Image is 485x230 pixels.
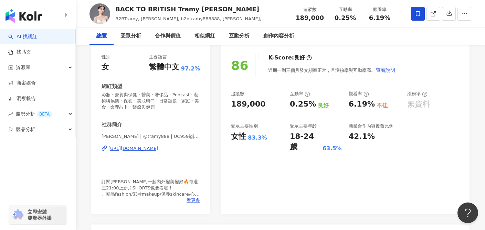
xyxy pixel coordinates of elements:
div: 追蹤數 [231,91,244,97]
a: 找貼文 [8,49,31,56]
div: 女性 [231,131,246,142]
div: 83.3% [248,134,267,142]
div: 42.1% [349,131,375,142]
span: rise [8,112,13,117]
div: 86 [231,58,248,73]
div: 觀看率 [349,91,369,97]
div: 18-24 歲 [290,131,321,153]
span: 競品分析 [16,122,35,137]
div: 觀看率 [367,6,393,13]
a: chrome extension立即安裝 瀏覽器外掛 [9,206,67,224]
div: 合作與價值 [155,32,181,40]
div: 良好 [318,102,329,109]
div: 近期一到三個月發文頻率正常，且漲粉率與互動率高。 [268,63,396,77]
span: 查看說明 [376,67,395,73]
div: [URL][DOMAIN_NAME] [108,145,158,152]
img: chrome extension [11,209,24,220]
div: 不佳 [377,102,388,109]
div: 6.19% [349,99,375,110]
span: 彩妝 · 營養與保健 · 醫美 · 奢侈品 · Podcast · 藝術與娛樂 · 保養 · 美妝時尚 · 日常話題 · 家庭 · 美食 · 命理占卜 · 醫療與健康 [102,92,200,111]
div: BACK TO BRITISH Tramy [PERSON_NAME] [115,5,288,13]
button: 查看說明 [376,63,396,77]
div: 創作內容分析 [263,32,294,40]
div: 商業合作內容覆蓋比例 [349,123,393,129]
span: 97.2% [181,65,200,73]
div: 互動率 [332,6,358,13]
div: 受眾分析 [120,32,141,40]
div: BETA [36,111,52,118]
div: 受眾主要年齡 [290,123,317,129]
span: 看更多 [187,197,200,204]
div: 受眾主要性別 [231,123,258,129]
img: logo [6,9,42,23]
div: 女 [102,62,109,73]
span: 趨勢分析 [16,106,52,122]
div: 相似網紅 [194,32,215,40]
div: K-Score : [268,54,312,62]
div: 社群簡介 [102,121,122,128]
a: searchAI 找網紅 [8,33,37,40]
span: 189,000 [296,14,324,21]
a: [URL][DOMAIN_NAME] [102,145,200,152]
div: 189,000 [231,99,265,110]
div: 繁體中文 [149,62,179,73]
div: 總覽 [96,32,107,40]
div: 網紅類型 [102,83,122,90]
img: KOL Avatar [89,3,110,24]
iframe: Help Scout Beacon - Open [457,202,478,223]
div: 0.25% [290,99,316,110]
span: 立即安裝 瀏覽器外掛 [28,209,52,221]
div: 良好 [294,54,305,62]
span: 訂閱[PERSON_NAME]一起內外變美變好🔥每週三21:00上新片SHORTS也要看喔！ 。精品fashion/彩妝makeup/保養skincare/心靈成長 Youtuber 🎬 [102,179,200,203]
a: 商案媒合 [8,80,36,87]
span: 6.19% [369,14,390,21]
a: 洞察報告 [8,95,36,102]
span: B2BTramy, [PERSON_NAME], b2btramy888888, [PERSON_NAME], [PERSON_NAME] [115,16,266,28]
div: 主要語言 [149,54,167,60]
span: [PERSON_NAME] | @tramy888 | UC959igjTLbgrZXCIoQwokwg [102,133,200,140]
div: 63.5% [323,145,342,152]
div: 互動分析 [229,32,250,40]
span: 0.25% [335,14,356,21]
div: 互動率 [290,91,310,97]
span: 資源庫 [16,60,30,75]
div: 無資料 [407,99,430,110]
div: 追蹤數 [296,6,324,13]
div: 性別 [102,54,110,60]
div: 漲粉率 [407,91,428,97]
